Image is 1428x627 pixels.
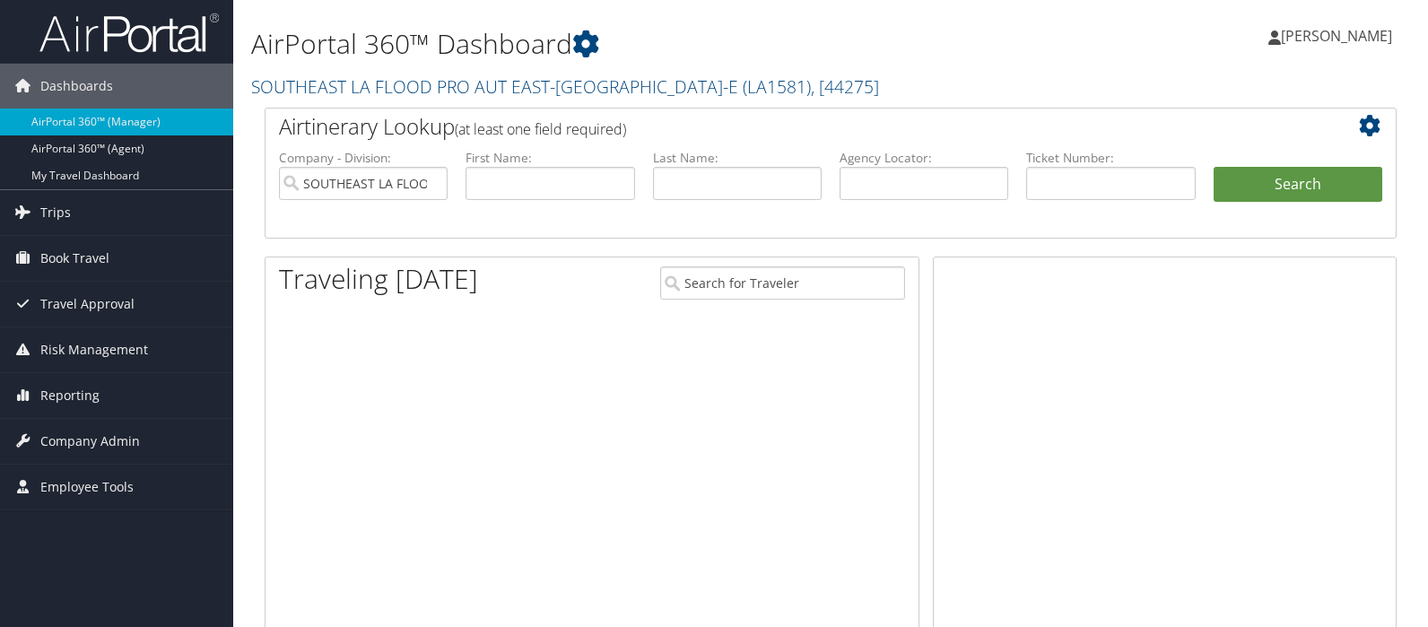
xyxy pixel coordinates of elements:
[811,74,879,99] span: , [ 44275 ]
[1268,9,1410,63] a: [PERSON_NAME]
[279,111,1288,142] h2: Airtinerary Lookup
[660,266,905,300] input: Search for Traveler
[40,373,100,418] span: Reporting
[840,149,1008,167] label: Agency Locator:
[1281,26,1392,46] span: [PERSON_NAME]
[40,282,135,327] span: Travel Approval
[40,190,71,235] span: Trips
[40,236,109,281] span: Book Travel
[251,74,879,99] a: SOUTHEAST LA FLOOD PRO AUT EAST-[GEOGRAPHIC_DATA]-E
[279,149,448,167] label: Company - Division:
[1026,149,1195,167] label: Ticket Number:
[251,25,1023,63] h1: AirPortal 360™ Dashboard
[1214,167,1382,203] button: Search
[40,64,113,109] span: Dashboards
[743,74,811,99] span: ( LA1581 )
[39,12,219,54] img: airportal-logo.png
[40,419,140,464] span: Company Admin
[279,260,478,298] h1: Traveling [DATE]
[40,327,148,372] span: Risk Management
[455,119,626,139] span: (at least one field required)
[40,465,134,509] span: Employee Tools
[466,149,634,167] label: First Name:
[653,149,822,167] label: Last Name:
